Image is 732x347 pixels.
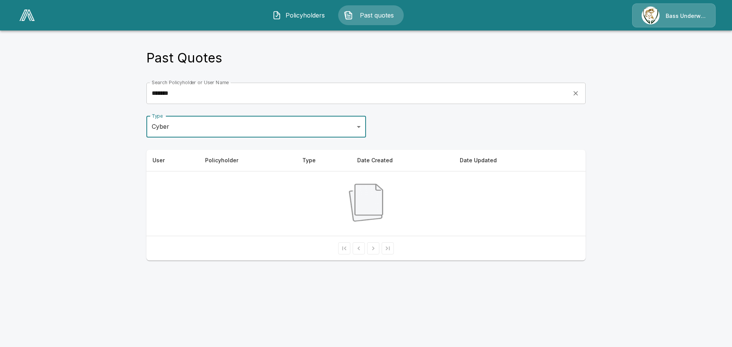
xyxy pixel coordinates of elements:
[146,50,222,66] h4: Past Quotes
[266,5,332,25] button: Policyholders IconPolicyholders
[349,184,384,222] img: No quotes available Logo
[152,113,163,119] label: Type
[272,11,281,20] img: Policyholders Icon
[296,150,351,171] th: Type
[454,150,559,171] th: Date Updated
[152,79,229,86] label: Search Policyholder or User Name
[199,150,297,171] th: Policyholder
[284,11,326,20] span: Policyholders
[146,150,199,171] th: User
[351,150,454,171] th: Date Created
[337,242,395,254] nav: pagination navigation
[146,116,366,138] div: Cyber
[344,11,353,20] img: Past quotes Icon
[356,11,398,20] span: Past quotes
[146,150,586,236] table: simple table
[19,10,35,21] img: AA Logo
[338,5,404,25] button: Past quotes IconPast quotes
[570,88,581,99] button: clear search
